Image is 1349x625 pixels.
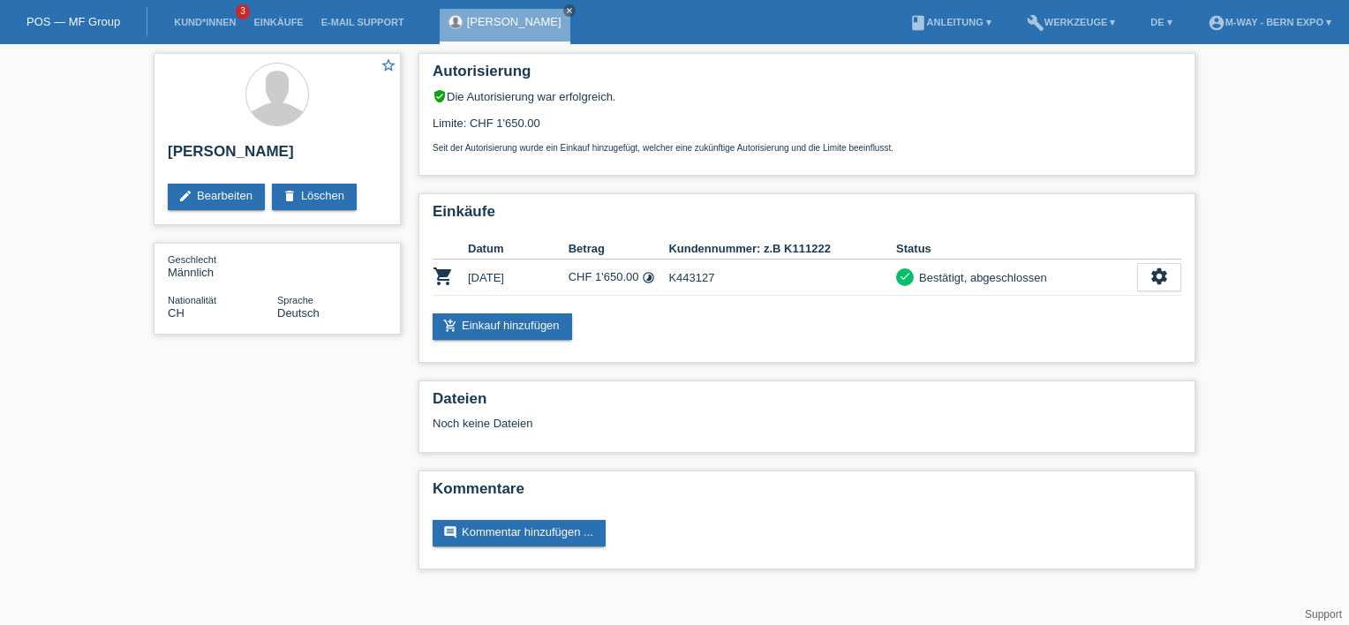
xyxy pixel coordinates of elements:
[433,520,606,546] a: commentKommentar hinzufügen ...
[1149,267,1169,286] i: settings
[26,15,120,28] a: POS — MF Group
[236,4,250,19] span: 3
[168,295,216,305] span: Nationalität
[1142,17,1180,27] a: DE ▾
[433,143,1181,153] p: Seit der Autorisierung wurde ein Einkauf hinzugefügt, welcher eine zukünftige Autorisierung und d...
[899,270,911,282] i: check
[168,306,185,320] span: Schweiz
[433,103,1181,153] div: Limite: CHF 1'650.00
[901,17,1000,27] a: bookAnleitung ▾
[168,252,277,279] div: Männlich
[565,6,574,15] i: close
[433,89,1181,103] div: Die Autorisierung war erfolgreich.
[642,271,655,284] i: Fixe Raten (12 Raten)
[468,238,569,260] th: Datum
[468,260,569,296] td: [DATE]
[569,260,669,296] td: CHF 1'650.00
[433,390,1181,417] h2: Dateien
[569,238,669,260] th: Betrag
[1305,608,1342,621] a: Support
[433,417,972,430] div: Noch keine Dateien
[1208,14,1225,32] i: account_circle
[668,238,896,260] th: Kundennummer: z.B K111222
[433,266,454,287] i: POSP00028652
[313,17,413,27] a: E-Mail Support
[277,295,313,305] span: Sprache
[433,313,572,340] a: add_shopping_cartEinkauf hinzufügen
[1027,14,1044,32] i: build
[165,17,245,27] a: Kund*innen
[283,189,297,203] i: delete
[168,254,216,265] span: Geschlecht
[909,14,927,32] i: book
[896,238,1137,260] th: Status
[668,260,896,296] td: K443127
[1199,17,1340,27] a: account_circlem-way - Bern Expo ▾
[433,480,1181,507] h2: Kommentare
[168,184,265,210] a: editBearbeiten
[1018,17,1125,27] a: buildWerkzeuge ▾
[433,63,1181,89] h2: Autorisierung
[443,319,457,333] i: add_shopping_cart
[443,525,457,539] i: comment
[381,57,396,76] a: star_border
[245,17,312,27] a: Einkäufe
[914,268,1047,287] div: Bestätigt, abgeschlossen
[168,143,387,169] h2: [PERSON_NAME]
[433,203,1181,230] h2: Einkäufe
[467,15,561,28] a: [PERSON_NAME]
[381,57,396,73] i: star_border
[178,189,192,203] i: edit
[272,184,357,210] a: deleteLöschen
[433,89,447,103] i: verified_user
[277,306,320,320] span: Deutsch
[563,4,576,17] a: close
